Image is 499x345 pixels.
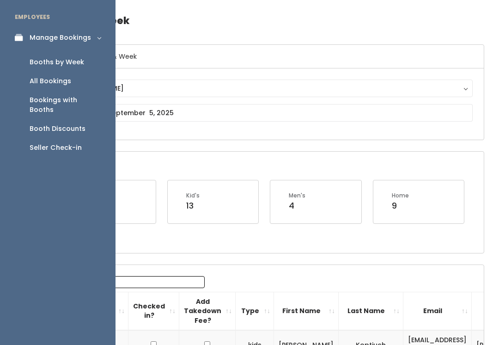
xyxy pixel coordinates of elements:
div: Booth Discounts [30,124,85,134]
div: Booths by Week [30,57,84,67]
div: 4 [289,200,305,212]
th: Type: activate to sort column ascending [236,292,274,330]
div: Men's [289,191,305,200]
div: 13 [186,200,200,212]
input: Search: [87,276,205,288]
div: Home [392,191,409,200]
button: [PERSON_NAME] [59,80,473,97]
h4: Booths by Week [47,8,484,33]
input: August 30 - September 5, 2025 [59,104,473,122]
div: All Bookings [30,76,71,86]
div: Manage Bookings [30,33,91,43]
div: [PERSON_NAME] [67,83,464,93]
th: Email: activate to sort column ascending [403,292,472,330]
div: 9 [392,200,409,212]
div: Kid's [186,191,200,200]
div: Seller Check-in [30,143,82,153]
h6: Select Location & Week [48,45,484,68]
div: Bookings with Booths [30,95,101,115]
th: Add Takedown Fee?: activate to sort column ascending [179,292,236,330]
th: First Name: activate to sort column ascending [274,292,339,330]
th: Checked in?: activate to sort column ascending [128,292,179,330]
label: Search: [53,276,205,288]
th: Last Name: activate to sort column ascending [339,292,403,330]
